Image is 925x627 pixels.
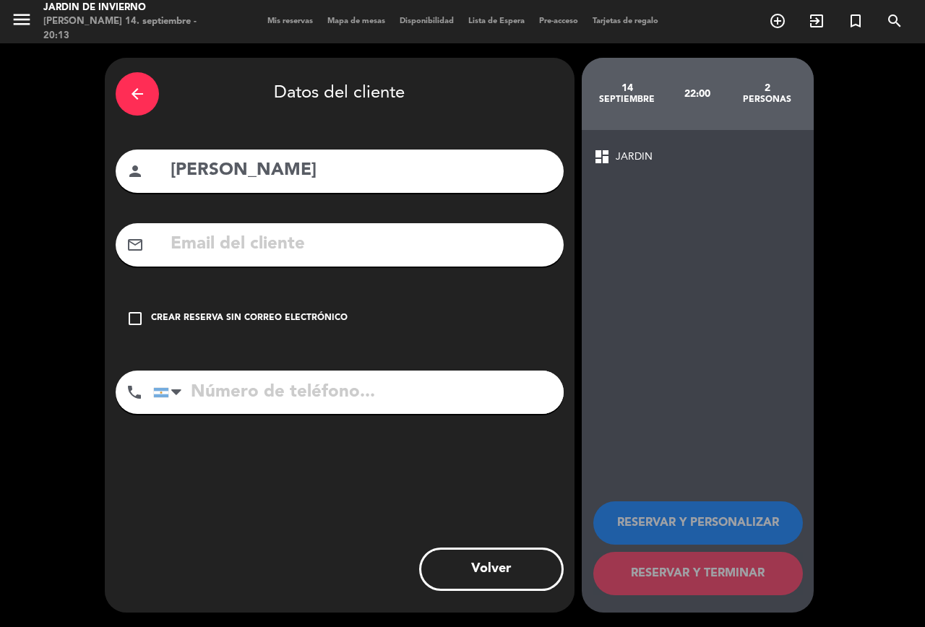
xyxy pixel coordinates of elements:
span: JARDIN [616,149,653,165]
div: 22:00 [662,69,732,119]
i: turned_in_not [847,12,864,30]
i: arrow_back [129,85,146,103]
i: phone [126,384,143,401]
button: RESERVAR Y PERSONALIZAR [593,501,803,545]
span: Tarjetas de regalo [585,17,666,25]
i: exit_to_app [808,12,825,30]
span: Mapa de mesas [320,17,392,25]
div: septiembre [593,94,663,105]
div: Datos del cliente [116,69,564,119]
i: mail_outline [126,236,144,254]
span: Disponibilidad [392,17,461,25]
span: Lista de Espera [461,17,532,25]
div: JARDIN DE INVIERNO [43,1,220,15]
div: 2 [732,82,802,94]
i: check_box_outline_blank [126,310,144,327]
i: person [126,163,144,180]
div: 14 [593,82,663,94]
span: Pre-acceso [532,17,585,25]
i: menu [11,9,33,30]
input: Número de teléfono... [153,371,564,414]
div: personas [732,94,802,105]
span: Mis reservas [260,17,320,25]
span: dashboard [593,148,611,165]
i: add_circle_outline [769,12,786,30]
button: Volver [419,548,564,591]
button: menu [11,9,33,35]
i: search [886,12,903,30]
button: RESERVAR Y TERMINAR [593,552,803,595]
div: Crear reserva sin correo electrónico [151,311,348,326]
input: Nombre del cliente [169,156,553,186]
div: [PERSON_NAME] 14. septiembre - 20:13 [43,14,220,43]
div: Argentina: +54 [154,371,187,413]
input: Email del cliente [169,230,553,259]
